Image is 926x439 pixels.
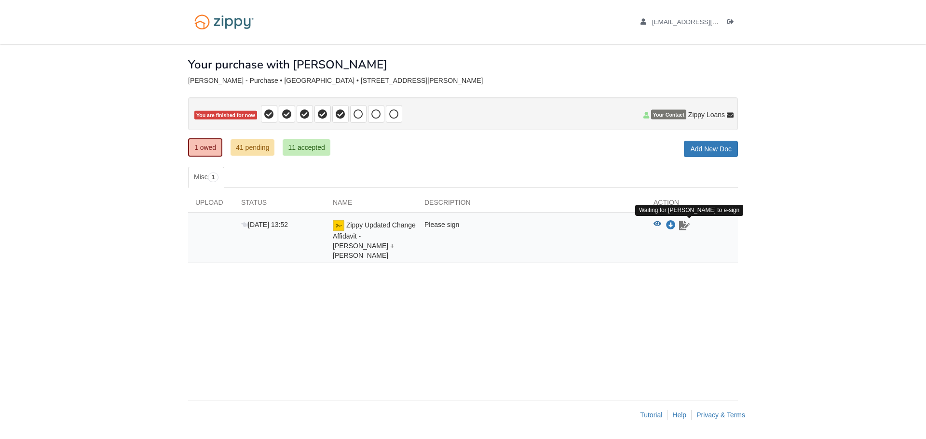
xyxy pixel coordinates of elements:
div: Description [417,198,646,212]
span: [DATE] 13:52 [241,221,288,228]
a: Privacy & Terms [696,411,745,419]
div: Upload [188,198,234,212]
a: Add New Doc [684,141,738,157]
div: Please sign [417,220,646,260]
a: edit profile [640,18,763,28]
a: 41 pending [231,139,274,156]
span: You are finished for now [194,111,257,120]
a: Waiting for your co-borrower to e-sign [678,220,691,231]
a: Log out [727,18,738,28]
div: Name [326,198,417,212]
div: Action [646,198,738,212]
div: [PERSON_NAME] - Purchase • [GEOGRAPHIC_DATA] • [STREET_ADDRESS][PERSON_NAME] [188,77,738,85]
h1: Your purchase with [PERSON_NAME] [188,58,387,71]
span: 1 [208,173,219,182]
span: Zippy Loans [688,110,725,120]
div: Waiting for [PERSON_NAME] to e-sign [635,205,743,216]
a: Tutorial [640,411,662,419]
a: 1 owed [188,138,222,157]
div: Status [234,198,326,212]
a: Misc [188,167,224,188]
a: 11 accepted [283,139,330,156]
span: nmonteiro65@gmail.com [652,18,763,26]
img: esign [333,220,344,231]
span: Your Contact [651,110,686,120]
a: Help [672,411,686,419]
img: Logo [188,10,260,34]
button: View Zippy Updated Change Affidavit - Nathaniel Monteiro + Vicki Monteiro [654,221,661,230]
a: Download Zippy Updated Change Affidavit - Nathaniel Monteiro + Vicki Monteiro [666,222,676,229]
span: Zippy Updated Change Affidavit - [PERSON_NAME] + [PERSON_NAME] [333,221,416,259]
